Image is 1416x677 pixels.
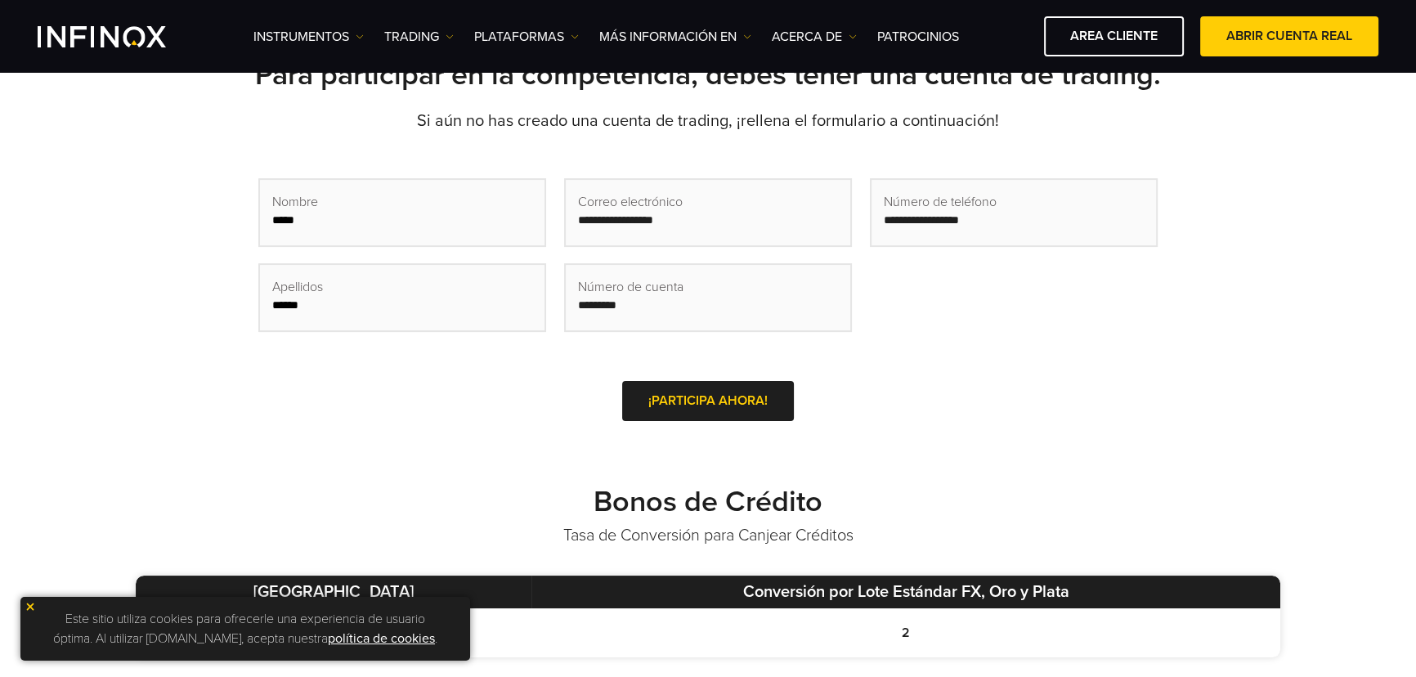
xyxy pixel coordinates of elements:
[622,381,794,421] a: ¡PARTICIPA AHORA!
[253,27,364,47] a: Instrumentos
[578,277,683,297] span: Número de cuenta
[1044,16,1184,56] a: AREA CLIENTE
[25,601,36,612] img: yellow close icon
[384,27,454,47] a: TRADING
[531,608,1280,657] td: 2
[599,27,751,47] a: Más información en
[531,576,1280,608] th: Conversión por Lote Estándar FX, Oro y Plata
[772,27,857,47] a: ACERCA DE
[136,524,1280,547] p: Tasa de Conversión para Canjear Créditos
[272,192,318,212] span: Nombre
[474,27,579,47] a: PLATAFORMAS
[29,605,462,652] p: Este sitio utiliza cookies para ofrecerle una experiencia de usuario óptima. Al utilizar [DOMAIN_...
[1200,16,1378,56] a: ABRIR CUENTA REAL
[578,192,683,212] span: Correo electrónico
[877,27,959,47] a: Patrocinios
[272,277,323,297] span: Apellidos
[328,630,435,647] a: política de cookies
[136,110,1280,132] p: Si aún no has creado una cuenta de trading, ¡rellena el formulario a continuación!
[884,192,997,212] span: Número de teléfono
[38,26,204,47] a: INFINOX Logo
[136,576,531,608] th: [GEOGRAPHIC_DATA]
[255,57,1161,92] strong: Para participar en la competencia, debes tener una cuenta de trading.
[594,484,822,519] strong: Bonos de Crédito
